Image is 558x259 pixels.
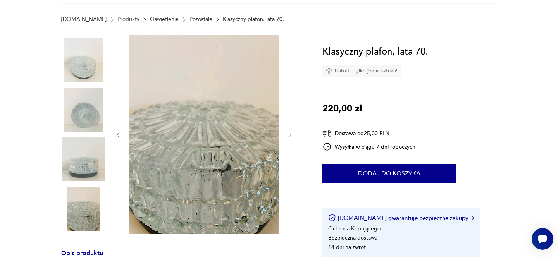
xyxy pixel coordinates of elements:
[129,35,279,234] img: Zdjęcie produktu Klasyczny plafon, lata 70.
[328,214,336,222] img: Ikona certyfikatu
[189,16,212,22] a: Pozostałe
[117,16,139,22] a: Produkty
[61,187,105,231] img: Zdjęcie produktu Klasyczny plafon, lata 70.
[328,225,381,232] li: Ochrona Kupującego
[322,129,415,138] div: Dostawa od 25,00 PLN
[61,38,105,82] img: Zdjęcie produktu Klasyczny plafon, lata 70.
[322,101,362,116] p: 220,00 zł
[150,16,179,22] a: Oświetlenie
[61,88,105,132] img: Zdjęcie produktu Klasyczny plafon, lata 70.
[322,45,428,59] h1: Klasyczny plafon, lata 70.
[322,164,456,183] button: Dodaj do koszyka
[61,137,105,181] img: Zdjęcie produktu Klasyczny plafon, lata 70.
[328,214,474,222] button: [DOMAIN_NAME] gwarantuje bezpieczne zakupy
[472,216,474,220] img: Ikona strzałki w prawo
[322,65,401,77] div: Unikat - tylko jedna sztuka!
[322,142,415,151] div: Wysyłka w ciągu 7 dni roboczych
[328,244,366,251] li: 14 dni na zwrot
[322,129,332,138] img: Ikona dostawy
[532,228,553,250] iframe: Smartsupp widget button
[223,16,284,22] p: Klasyczny plafon, lata 70.
[328,234,377,242] li: Bezpieczna dostawa
[325,67,332,74] img: Ikona diamentu
[61,16,107,22] a: [DOMAIN_NAME]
